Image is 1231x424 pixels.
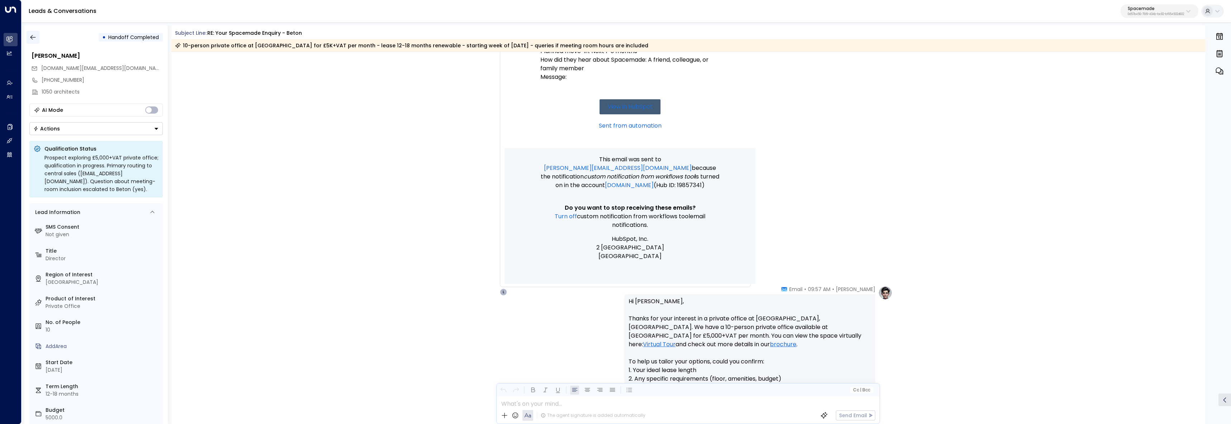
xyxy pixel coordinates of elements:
[46,255,160,262] div: Director
[850,387,873,394] button: Cc|Bcc
[836,286,875,293] span: [PERSON_NAME]
[29,122,163,135] button: Actions
[46,247,160,255] label: Title
[175,29,207,37] span: Subject Line:
[42,106,63,114] div: AI Mode
[565,204,696,212] span: Do you want to stop receiving these emails?
[1121,4,1198,18] button: Spacemade0d57b456-76f9-434b-bc82-bf954502d602
[541,412,645,419] div: The agent signature is added automatically
[46,383,160,390] label: Term Length
[46,406,160,414] label: Budget
[832,286,834,293] span: •
[42,76,163,84] div: [PHONE_NUMBER]
[46,366,160,374] div: [DATE]
[108,34,159,41] span: Handoff Completed
[102,31,106,44] div: •
[770,340,796,349] a: brochure
[599,122,662,130] a: Sent from automation
[29,7,96,15] a: Leads & Conversations
[46,271,160,278] label: Region of Interest
[33,209,80,216] div: Lead Information
[46,223,160,231] label: SMS Consent
[42,88,163,96] div: 1050 architects
[1128,13,1184,16] p: 0d57b456-76f9-434b-bc82-bf954502d602
[46,343,160,350] div: AddArea
[499,386,508,395] button: Undo
[544,164,692,172] a: [PERSON_NAME][EMAIL_ADDRESS][DOMAIN_NAME]
[808,286,830,293] span: 09:57 AM
[46,414,160,421] div: 5000.0
[1128,6,1184,11] p: Spacemade
[46,390,160,398] div: 12-18 months
[540,155,720,190] p: This email was sent to because the notification is turned on in the account (Hub ID: 19857341)
[540,235,720,261] p: HubSpot, Inc. 2 [GEOGRAPHIC_DATA] [GEOGRAPHIC_DATA]
[605,181,654,190] a: [DOMAIN_NAME]
[860,387,861,392] span: |
[540,73,720,81] p: Message:
[44,145,158,152] p: Qualification Status
[46,326,160,334] div: 10
[804,286,806,293] span: •
[789,286,802,293] span: Email
[29,122,163,135] div: Button group with a nested menu
[44,154,158,193] div: Prospect exploring £5,000+VAT private office; qualification in progress. Primary routing to centr...
[46,359,160,366] label: Start Date
[511,386,520,395] button: Redo
[175,42,648,49] div: 10-person private office at [GEOGRAPHIC_DATA] for £5K+VAT per month - lease 12-18 months renewabl...
[41,65,165,72] span: [DOMAIN_NAME][EMAIL_ADDRESS][DOMAIN_NAME]
[600,99,661,114] a: View in HubSpot
[643,340,676,349] a: Virtual Tour
[555,212,577,221] a: Turn off
[32,52,163,60] div: [PERSON_NAME]
[46,231,160,238] div: Not given
[207,29,302,37] div: RE: Your Spacemade Enquiry - Beton
[878,286,893,300] img: profile-logo.png
[46,278,160,286] div: [GEOGRAPHIC_DATA]
[46,295,160,302] label: Product of Interest
[584,172,695,181] span: Custom notification from workflows tool
[540,56,720,73] p: How did they hear about Spacemade: A friend, colleague, or family member
[33,125,60,132] div: Actions
[577,212,690,221] span: Custom notification from workflows tool
[41,65,163,72] span: claire.dupont@1050architects.com
[46,319,160,326] label: No. of People
[46,302,160,310] div: Private Office
[853,387,870,392] span: Cc Bcc
[540,212,720,229] p: email notifications.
